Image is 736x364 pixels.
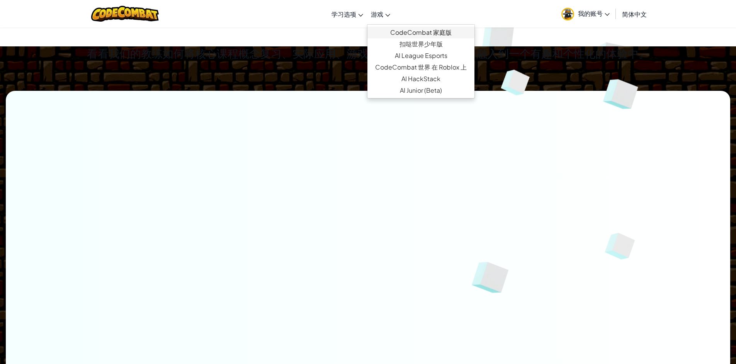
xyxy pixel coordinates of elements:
[367,27,474,38] a: CodeCombat 家庭版
[371,10,383,18] span: 游戏
[622,10,647,18] span: 简体中文
[367,38,474,50] a: 扣哒世界少年版
[6,46,730,60] p: 看看我们的教练如何将核心课程概念复习、实际应用、游戏内练习和创意编程练习融入到一个有趣和个性化的体验中。
[367,50,474,61] a: AI League Esports
[558,2,614,26] a: 我的账号
[367,61,474,73] a: CodeCombat 世界 在 Roblox 上
[91,6,159,22] img: CodeCombat logo
[367,85,474,96] a: AI Junior (Beta)
[331,10,356,18] span: 学习选项
[561,8,574,20] img: avatar
[589,58,656,124] img: Overlap cubes
[367,73,474,85] a: AI HackStack
[593,220,650,271] img: Overlap cubes
[328,3,367,24] a: 学习选项
[367,3,394,24] a: 游戏
[490,57,544,106] img: Overlap cubes
[457,240,527,309] img: Overlap cubes
[618,3,651,24] a: 简体中文
[578,9,610,17] span: 我的账号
